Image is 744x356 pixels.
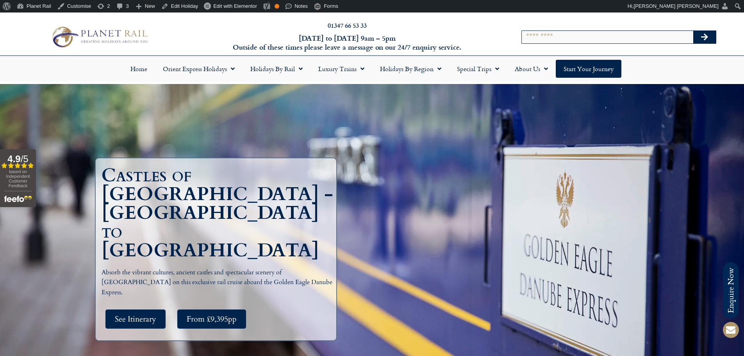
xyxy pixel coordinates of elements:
a: See Itinerary [105,309,166,329]
nav: Menu [4,60,740,78]
a: Orient Express Holidays [155,60,243,78]
a: 01347 66 53 33 [328,21,367,30]
a: Holidays by Region [372,60,449,78]
a: Luxury Trains [310,60,372,78]
span: [PERSON_NAME] [PERSON_NAME] [634,3,719,9]
a: Home [123,60,155,78]
span: See Itinerary [115,314,156,324]
img: Planet Rail Train Holidays Logo [48,24,150,49]
h1: Castles of [GEOGRAPHIC_DATA] - [GEOGRAPHIC_DATA] to [GEOGRAPHIC_DATA] [102,166,334,260]
span: Edit with Elementor [213,3,257,9]
button: Search [693,31,716,43]
h6: [DATE] to [DATE] 9am – 5pm Outside of these times please leave a message on our 24/7 enquiry serv... [200,34,494,52]
a: Holidays by Rail [243,60,310,78]
span: From £9,395pp [187,314,237,324]
a: Special Trips [449,60,507,78]
a: From £9,395pp [177,309,246,329]
div: OK [275,4,279,9]
a: About Us [507,60,556,78]
p: Absorb the vibrant cultures, ancient castles and spectacular scenery of [GEOGRAPHIC_DATA] on this... [102,268,334,298]
a: Start your Journey [556,60,621,78]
